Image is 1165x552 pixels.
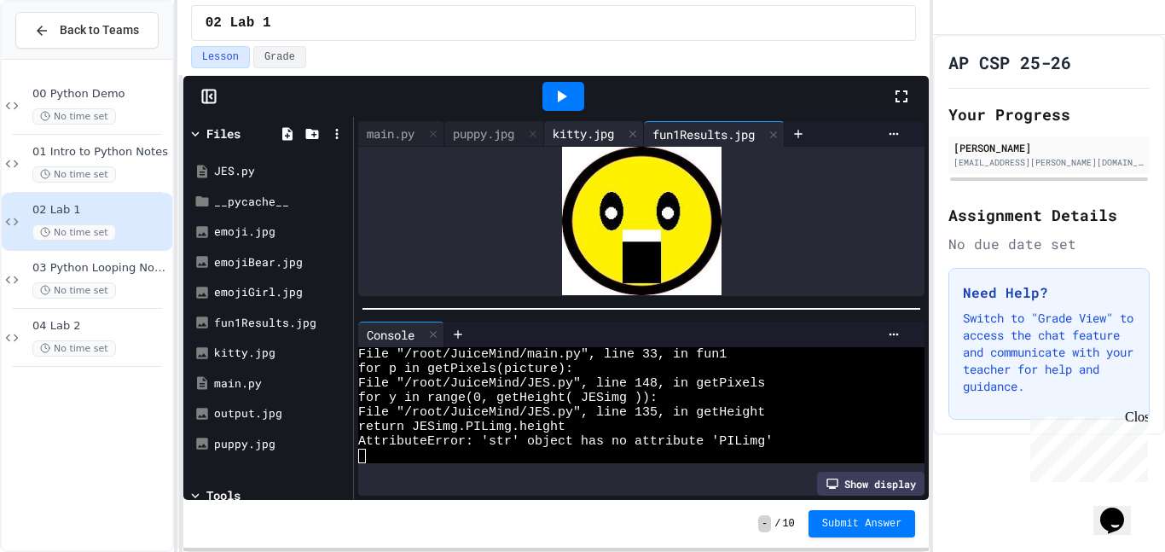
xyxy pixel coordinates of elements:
[358,434,773,449] span: AttributeError: 'str' object has no attribute 'PILimg'
[953,140,1145,155] div: [PERSON_NAME]
[358,362,573,376] span: for p in getPixels(picture):
[963,282,1135,303] h3: Need Help?
[32,282,116,299] span: No time set
[7,7,118,108] div: Chat with us now!Close
[214,194,347,211] div: __pycache__
[214,375,347,392] div: main.py
[358,121,444,147] div: main.py
[206,13,271,33] span: 02 Lab 1
[758,515,771,532] span: -
[214,345,347,362] div: kitty.jpg
[948,50,1071,74] h1: AP CSP 25-26
[544,125,623,142] div: kitty.jpg
[253,46,306,68] button: Grade
[948,203,1150,227] h2: Assignment Details
[214,224,347,241] div: emoji.jpg
[60,21,139,39] span: Back to Teams
[948,102,1150,126] h2: Your Progress
[358,347,727,362] span: File "/root/JuiceMind/main.py", line 33, in fun1
[1023,410,1148,482] iframe: chat widget
[1093,484,1148,535] iframe: chat widget
[32,203,169,218] span: 02 Lab 1
[817,472,924,496] div: Show display
[963,310,1135,395] p: Switch to "Grade View" to access the chat feature and communicate with your teacher for help and ...
[214,254,347,271] div: emojiBear.jpg
[214,405,347,422] div: output.jpg
[358,125,423,142] div: main.py
[444,121,544,147] div: puppy.jpg
[32,340,116,357] span: No time set
[809,510,916,537] button: Submit Answer
[822,517,902,531] span: Submit Answer
[358,376,765,391] span: File "/root/JuiceMind/JES.py", line 148, in getPixels
[774,517,780,531] span: /
[214,284,347,301] div: emojiGirl.jpg
[953,156,1145,169] div: [EMAIL_ADDRESS][PERSON_NAME][DOMAIN_NAME]
[32,319,169,334] span: 04 Lab 2
[32,145,169,160] span: 01 Intro to Python Notes
[644,121,785,147] div: fun1Results.jpg
[32,108,116,125] span: No time set
[782,517,794,531] span: 10
[15,12,159,49] button: Back to Teams
[214,163,347,180] div: JES.py
[948,234,1150,254] div: No due date set
[562,147,722,295] img: Z
[358,420,565,434] span: return JESimg.PILimg.height
[358,405,765,420] span: File "/root/JuiceMind/JES.py", line 135, in getHeight
[444,125,523,142] div: puppy.jpg
[358,326,423,344] div: Console
[358,391,658,405] span: for y in range(0, getHeight( JESimg )):
[206,486,241,504] div: Tools
[32,87,169,102] span: 00 Python Demo
[206,125,241,142] div: Files
[32,166,116,183] span: No time set
[544,121,644,147] div: kitty.jpg
[32,261,169,276] span: 03 Python Looping Notes
[358,322,444,347] div: Console
[644,125,763,143] div: fun1Results.jpg
[214,315,347,332] div: fun1Results.jpg
[214,436,347,453] div: puppy.jpg
[191,46,250,68] button: Lesson
[32,224,116,241] span: No time set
